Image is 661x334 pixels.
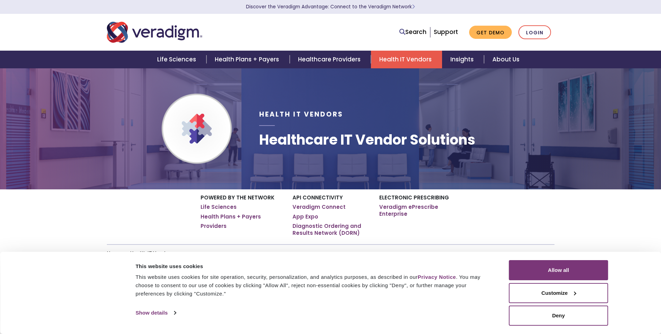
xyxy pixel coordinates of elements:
a: Show details [136,308,176,318]
a: Search [399,27,426,37]
img: Veradigm logo [107,21,202,44]
a: Health Plans + Payers [201,213,261,220]
button: Customize [509,283,608,303]
a: Discover the Veradigm Advantage: Connect to the Veradigm NetworkLearn More [246,3,415,10]
a: Login [518,25,551,40]
span: Learn More [412,3,415,10]
a: Veradigm Connect [293,204,346,211]
a: Home [107,250,121,256]
a: Providers [201,223,227,230]
div: This website uses cookies [136,262,493,271]
a: About Us [484,51,528,68]
a: Life Sciences [149,51,206,68]
a: Privacy Notice [418,274,456,280]
a: Get Demo [469,26,512,39]
a: Support [434,28,458,36]
a: Healthcare Providers [290,51,371,68]
a: App Expo [293,213,318,220]
button: Deny [509,306,608,326]
a: Insights [442,51,484,68]
button: Allow all [509,260,608,280]
a: Health IT Vendors [371,51,442,68]
span: Health IT Vendors [259,110,343,119]
a: Life Sciences [201,204,237,211]
a: Diagnostic Ordering and Results Network (DORN) [293,223,369,236]
a: Veradigm ePrescribe Enterprise [379,204,461,217]
a: Health Plans + Payers [206,51,289,68]
h1: Healthcare IT Vendor Solutions [259,131,475,148]
div: This website uses cookies for site operation, security, personalization, and analytics purposes, ... [136,273,493,298]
